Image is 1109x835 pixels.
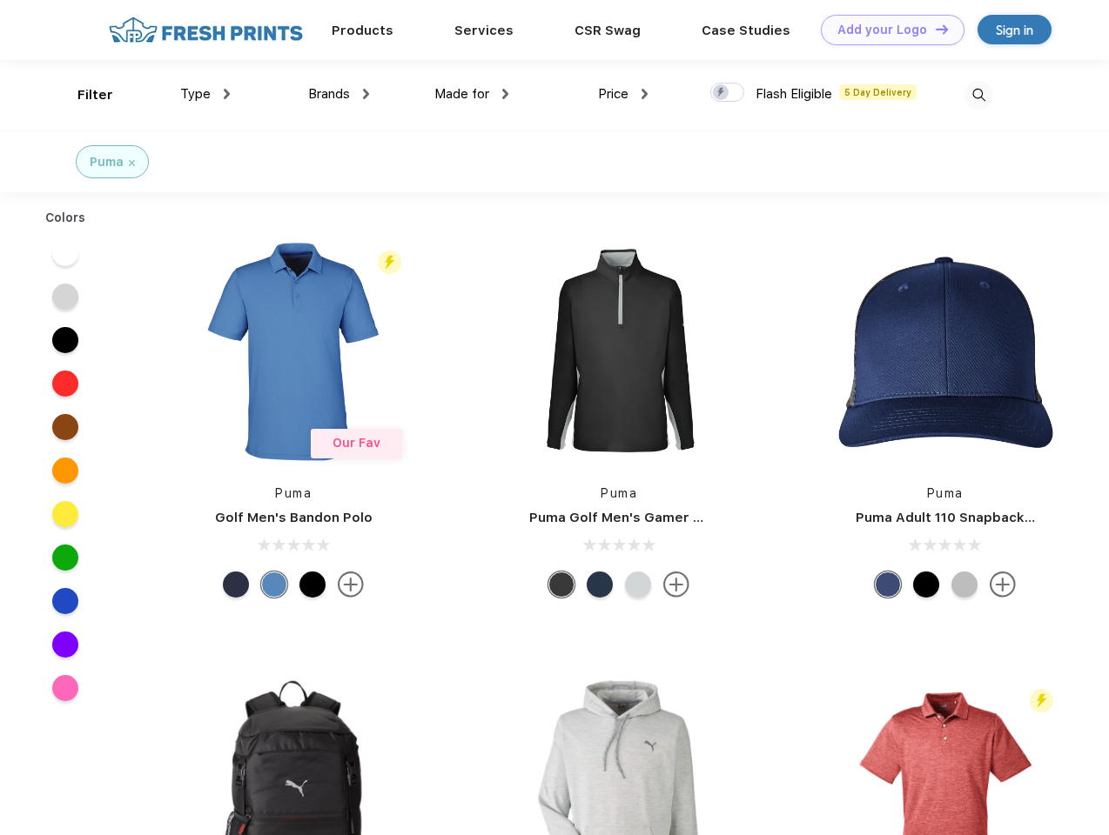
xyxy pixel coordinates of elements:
[90,153,124,171] div: Puma
[913,571,939,598] div: Pma Blk Pma Blk
[839,84,917,100] span: 5 Day Delivery
[215,510,373,525] a: Golf Men's Bandon Polo
[625,571,651,598] div: High Rise
[951,571,978,598] div: Quarry with Brt Whit
[837,23,927,37] div: Add your Logo
[964,81,993,110] img: desktop_search.svg
[223,571,249,598] div: Navy Blazer
[502,89,508,99] img: dropdown.png
[308,86,350,102] span: Brands
[663,571,689,598] img: more.svg
[529,510,804,525] a: Puma Golf Men's Gamer Golf Quarter-Zip
[434,86,489,102] span: Made for
[224,89,230,99] img: dropdown.png
[503,236,735,467] img: func=resize&h=266
[575,23,641,38] a: CSR Swag
[104,15,308,45] img: fo%20logo%202.webp
[756,86,832,102] span: Flash Eligible
[601,486,637,500] a: Puma
[587,571,613,598] div: Navy Blazer
[363,89,369,99] img: dropdown.png
[275,486,312,500] a: Puma
[875,571,901,598] div: Peacoat Qut Shd
[180,86,211,102] span: Type
[936,24,948,34] img: DT
[178,236,409,467] img: func=resize&h=266
[129,160,135,166] img: filter_cancel.svg
[996,20,1033,40] div: Sign in
[333,436,380,450] span: Our Fav
[927,486,964,500] a: Puma
[990,571,1016,598] img: more.svg
[378,250,401,274] img: flash_active_toggle.svg
[338,571,364,598] img: more.svg
[77,85,113,105] div: Filter
[1030,689,1053,712] img: flash_active_toggle.svg
[978,15,1052,44] a: Sign in
[454,23,514,38] a: Services
[830,236,1061,467] img: func=resize&h=266
[598,86,628,102] span: Price
[548,571,575,598] div: Puma Black
[332,23,393,38] a: Products
[261,571,287,598] div: Lake Blue
[299,571,326,598] div: Puma Black
[32,209,99,227] div: Colors
[642,89,648,99] img: dropdown.png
